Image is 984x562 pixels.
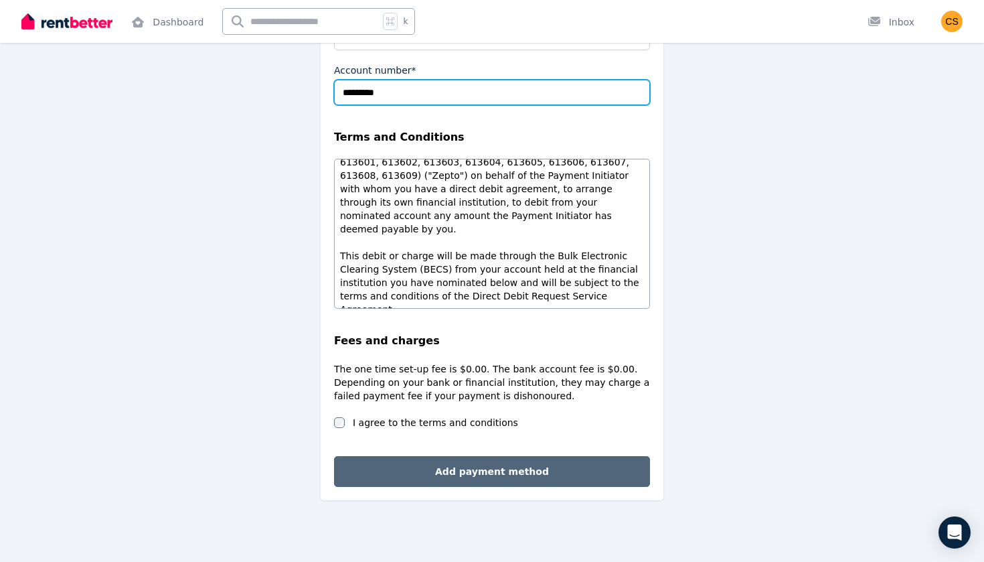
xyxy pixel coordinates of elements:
button: Add payment method [334,456,650,487]
span: k [403,16,408,27]
div: Open Intercom Messenger [938,516,971,549]
p: The one time set-up fee is $0.00. The bank account fee is $0.00. Depending on your bank or financ... [334,362,650,403]
img: Cluny Seager [941,11,963,32]
legend: Fees and charges [334,333,650,349]
label: I agree to the terms and conditions [353,416,518,429]
label: Account number* [334,64,416,77]
legend: Terms and Conditions [334,129,650,145]
p: "You request and authorise Zepto Payments Pty Ltd (User ID #454146, 492448, 500298, 507533, 51840... [340,75,644,437]
img: RentBetter [21,11,112,31]
div: Inbox [868,15,914,29]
